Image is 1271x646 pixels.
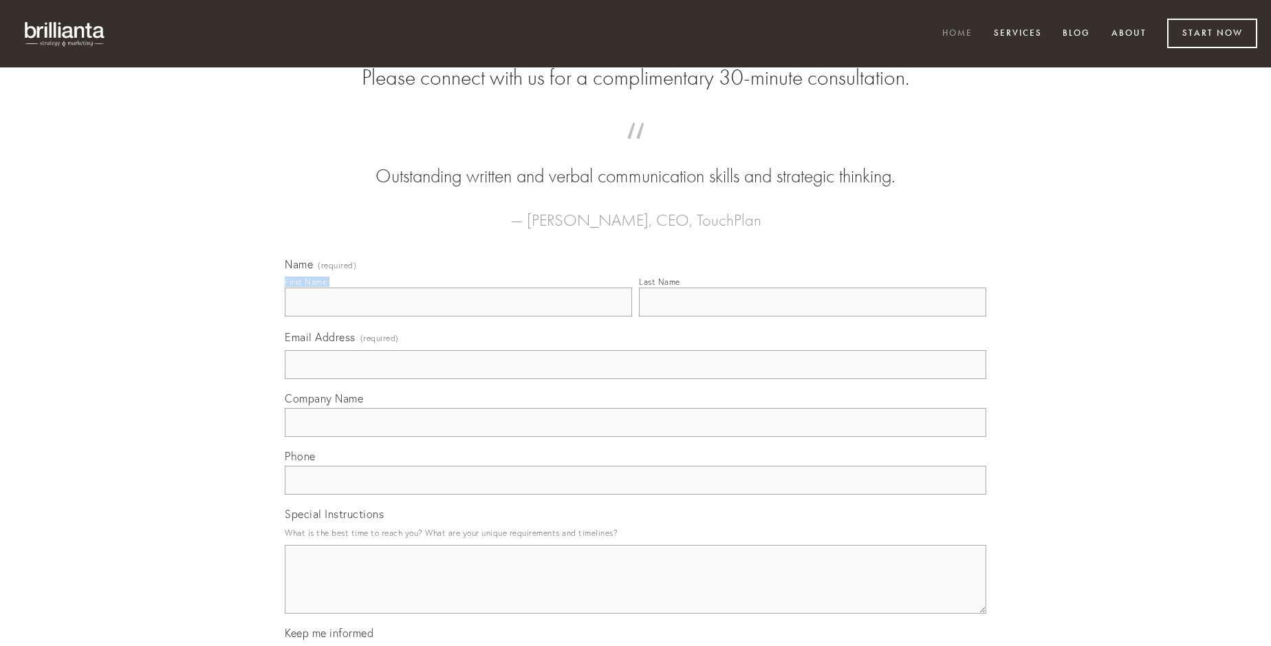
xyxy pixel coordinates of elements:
[285,65,986,91] h2: Please connect with us for a complimentary 30-minute consultation.
[1102,23,1155,45] a: About
[285,449,316,463] span: Phone
[307,136,964,163] span: “
[307,136,964,190] blockquote: Outstanding written and verbal communication skills and strategic thinking.
[285,330,356,344] span: Email Address
[285,257,313,271] span: Name
[285,277,327,287] div: First Name
[360,329,399,347] span: (required)
[1167,19,1257,48] a: Start Now
[285,524,986,542] p: What is the best time to reach you? What are your unique requirements and timelines?
[285,507,384,521] span: Special Instructions
[307,190,964,234] figcaption: — [PERSON_NAME], CEO, TouchPlan
[933,23,981,45] a: Home
[318,261,356,270] span: (required)
[1054,23,1099,45] a: Blog
[285,391,363,405] span: Company Name
[985,23,1051,45] a: Services
[639,277,680,287] div: Last Name
[285,626,373,640] span: Keep me informed
[14,14,117,54] img: brillianta - research, strategy, marketing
